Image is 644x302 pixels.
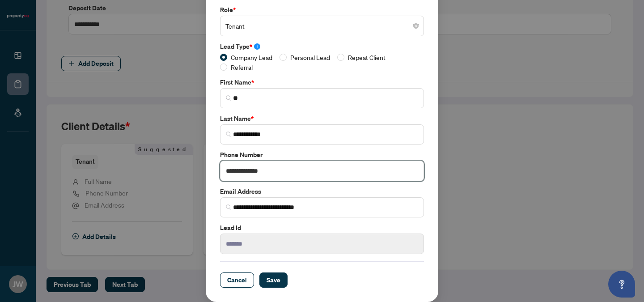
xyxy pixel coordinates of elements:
span: Save [267,273,280,287]
span: Personal Lead [287,52,334,62]
span: Tenant [225,17,419,34]
span: Repeat Client [344,52,389,62]
button: Open asap [608,271,635,298]
label: Lead Id [220,223,424,233]
label: Email Address [220,187,424,196]
img: search_icon [226,204,231,210]
label: Last Name [220,114,424,123]
label: First Name [220,77,424,87]
span: info-circle [254,43,260,50]
button: Save [259,272,288,288]
img: search_icon [226,95,231,101]
span: Cancel [227,273,247,287]
span: Referral [227,62,256,72]
span: close-circle [413,23,419,29]
img: search_icon [226,132,231,137]
label: Role [220,5,424,15]
label: Phone Number [220,150,424,160]
button: Cancel [220,272,254,288]
label: Lead Type [220,42,424,51]
span: Company Lead [227,52,276,62]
